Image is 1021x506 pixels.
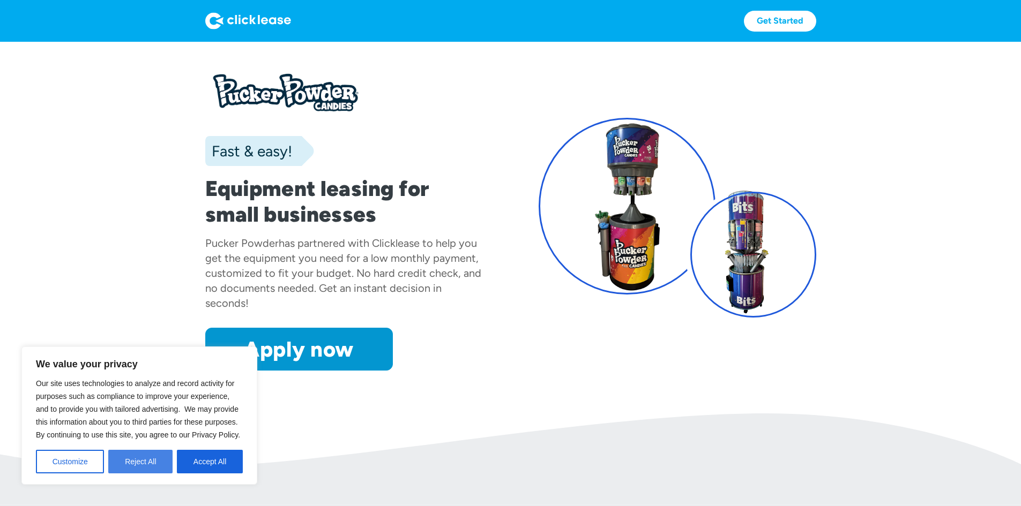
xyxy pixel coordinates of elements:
button: Reject All [108,450,173,473]
a: Apply now [205,328,393,371]
button: Customize [36,450,104,473]
div: Fast & easy! [205,140,292,162]
p: We value your privacy [36,358,243,371]
img: Logo [205,12,291,29]
span: Our site uses technologies to analyze and record activity for purposes such as compliance to impr... [36,379,240,439]
div: has partnered with Clicklease to help you get the equipment you need for a low monthly payment, c... [205,237,481,309]
a: Get Started [744,11,816,32]
h1: Equipment leasing for small businesses [205,176,483,227]
div: We value your privacy [21,346,257,485]
div: Pucker Powder [205,237,279,250]
button: Accept All [177,450,243,473]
